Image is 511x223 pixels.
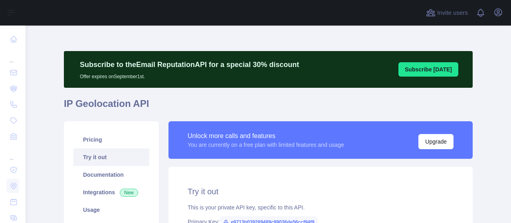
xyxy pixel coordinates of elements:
[73,166,149,184] a: Documentation
[80,70,299,80] p: Offer expires on September 1st.
[73,131,149,148] a: Pricing
[437,8,468,18] span: Invite users
[424,6,469,19] button: Invite users
[73,148,149,166] a: Try it out
[418,134,454,149] button: Upgrade
[64,97,473,116] h1: IP Geolocation API
[398,62,458,77] button: Subscribe [DATE]
[6,48,19,64] div: ...
[120,189,138,197] span: New
[188,186,454,197] h2: Try it out
[188,203,454,211] div: This is your private API key, specific to this API.
[73,201,149,219] a: Usage
[80,59,299,70] p: Subscribe to the Email Reputation API for a special 30 % discount
[73,184,149,201] a: Integrations New
[188,131,344,141] div: Unlock more calls and features
[188,141,344,149] div: You are currently on a free plan with limited features and usage
[6,145,19,161] div: ...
